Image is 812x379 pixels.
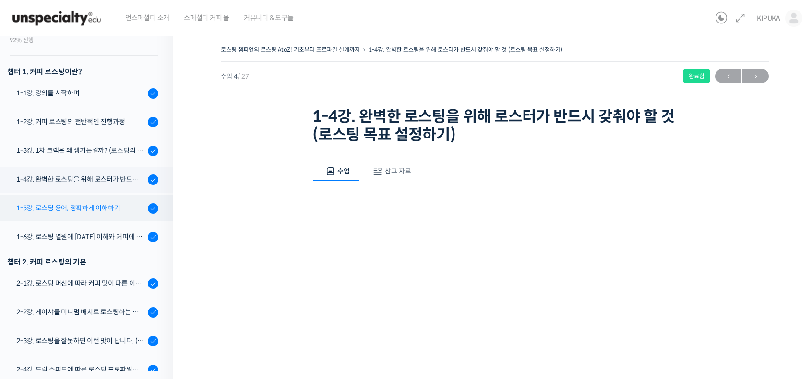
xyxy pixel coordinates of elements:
[16,88,145,98] div: 1-1강. 강의를 시작하며
[238,72,249,80] span: / 27
[715,69,741,83] a: ←이전
[16,203,145,213] div: 1-5강. 로스팅 용어, 정확하게 이해하기
[369,46,562,53] a: 1-4강. 완벽한 로스팅을 위해 로스터가 반드시 갖춰야 할 것 (로스팅 목표 설정하기)
[16,278,145,288] div: 2-1강. 로스팅 머신에 따라 커피 맛이 다른 이유 (로스팅 머신의 매커니즘과 열원)
[385,167,411,175] span: 참고 자료
[7,255,158,268] div: 챕터 2. 커피 로스팅의 기본
[16,364,145,375] div: 2-4강. 드럼 스피드에 따른 로스팅 프로파일과 센서리
[16,231,145,242] div: 1-6강. 로스팅 열원에 [DATE] 이해와 커피에 미치는 영향
[16,174,145,184] div: 1-4강. 완벽한 로스팅을 위해 로스터가 반드시 갖춰야 할 것 (로스팅 목표 설정하기)
[16,116,145,127] div: 1-2강. 커피 로스팅의 전반적인 진행과정
[742,70,769,83] span: →
[88,314,99,322] span: 대화
[742,69,769,83] a: 다음→
[337,167,350,175] span: 수업
[757,14,780,23] span: KIPUKA
[3,299,63,323] a: 홈
[16,307,145,317] div: 2-2강. 게이샤를 미니멈 배치로 로스팅하는 이유 (로스터기 용량과 배치 사이즈)
[312,107,677,144] h1: 1-4강. 완벽한 로스팅을 위해 로스터가 반드시 갖춰야 할 것 (로스팅 목표 설정하기)
[715,70,741,83] span: ←
[30,314,36,322] span: 홈
[7,65,158,78] h3: 챕터 1. 커피 로스팅이란?
[221,46,360,53] a: 로스팅 챔피언의 로스팅 AtoZ! 기초부터 프로파일 설계까지
[683,69,710,83] div: 완료함
[63,299,124,323] a: 대화
[148,314,160,322] span: 설정
[16,335,145,346] div: 2-3강. 로스팅을 잘못하면 이런 맛이 납니다. (로스팅 디팩트의 이해)
[124,299,184,323] a: 설정
[16,145,145,156] div: 1-3강. 1차 크랙은 왜 생기는걸까? (로스팅의 물리적, 화학적 변화)
[221,73,249,80] span: 수업 4
[10,37,158,43] div: 92% 진행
